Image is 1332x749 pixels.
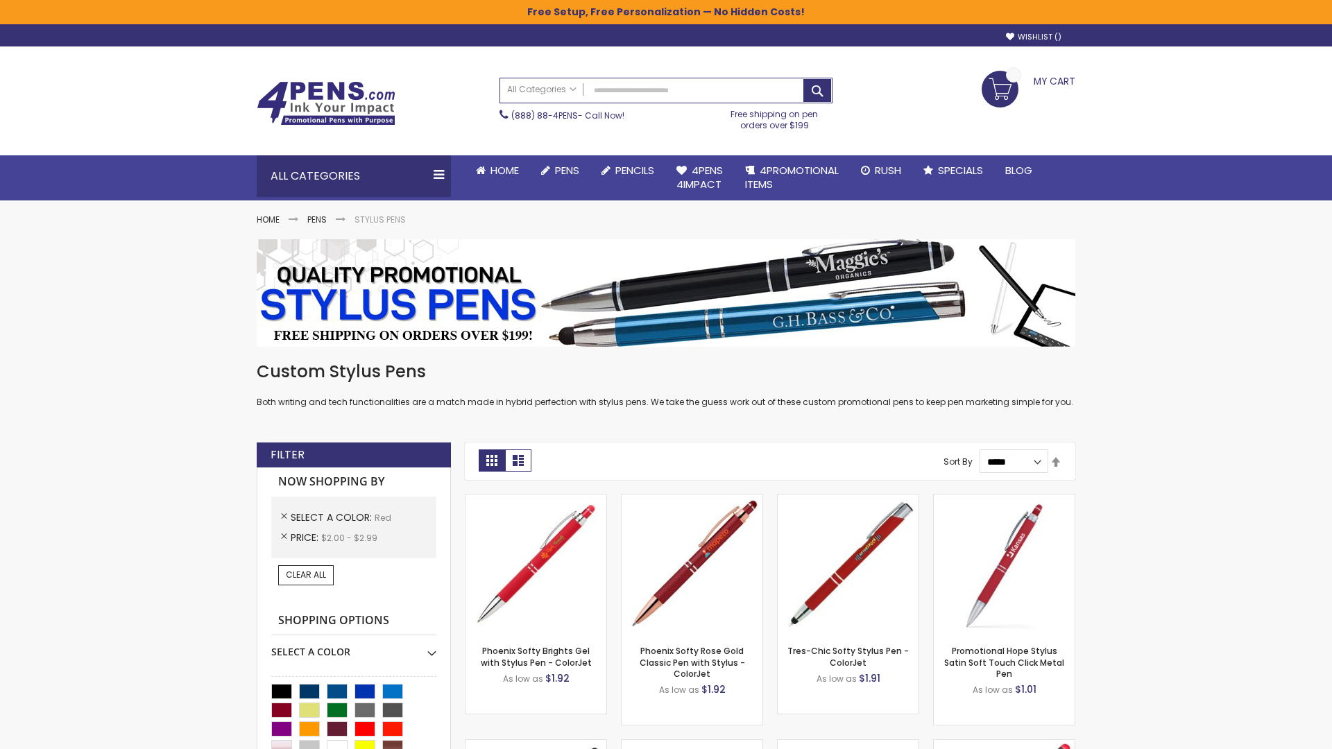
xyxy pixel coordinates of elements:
[859,671,880,685] span: $1.91
[994,155,1043,186] a: Blog
[257,361,1075,408] div: Both writing and tech functionalities are a match made in hybrid perfection with stylus pens. We ...
[479,449,505,472] strong: Grid
[778,494,919,506] a: Tres-Chic Softy Stylus Pen - ColorJet-Red
[622,494,762,506] a: Phoenix Softy Rose Gold Classic Pen with Stylus - ColorJet-Red
[676,163,723,191] span: 4Pens 4impact
[503,673,543,685] span: As low as
[355,214,406,225] strong: Stylus Pens
[734,155,850,200] a: 4PROMOTIONALITEMS
[875,163,901,178] span: Rush
[507,84,577,95] span: All Categories
[778,494,919,635] img: Tres-Chic Softy Stylus Pen - ColorJet-Red
[555,163,579,178] span: Pens
[1005,163,1032,178] span: Blog
[934,494,1075,635] img: Promotional Hope Stylus Satin Soft Touch Click Metal Pen-Red
[912,155,994,186] a: Specials
[466,494,606,506] a: Phoenix Softy Brights Gel with Stylus Pen - ColorJet-Red
[375,512,391,524] span: Red
[291,510,375,524] span: Select A Color
[257,214,280,225] a: Home
[291,531,321,544] span: Price
[286,569,326,580] span: Clear All
[490,163,519,178] span: Home
[622,494,762,635] img: Phoenix Softy Rose Gold Classic Pen with Stylus - ColorJet-Red
[511,110,624,121] span: - Call Now!
[257,361,1075,383] h1: Custom Stylus Pens
[665,155,734,200] a: 4Pens4impact
[938,163,983,178] span: Specials
[1006,32,1061,42] a: Wishlist
[590,155,665,186] a: Pencils
[615,163,654,178] span: Pencils
[787,645,909,668] a: Tres-Chic Softy Stylus Pen - ColorJet
[530,155,590,186] a: Pens
[511,110,578,121] a: (888) 88-4PENS
[307,214,327,225] a: Pens
[943,456,973,467] label: Sort By
[465,155,530,186] a: Home
[640,645,745,679] a: Phoenix Softy Rose Gold Classic Pen with Stylus - ColorJet
[934,494,1075,506] a: Promotional Hope Stylus Satin Soft Touch Click Metal Pen-Red
[850,155,912,186] a: Rush
[1015,682,1036,696] span: $1.01
[257,81,395,126] img: 4Pens Custom Pens and Promotional Products
[278,565,334,585] a: Clear All
[944,645,1064,679] a: Promotional Hope Stylus Satin Soft Touch Click Metal Pen
[271,635,436,659] div: Select A Color
[717,103,833,131] div: Free shipping on pen orders over $199
[545,671,570,685] span: $1.92
[466,494,606,635] img: Phoenix Softy Brights Gel with Stylus Pen - ColorJet-Red
[271,606,436,636] strong: Shopping Options
[321,532,377,544] span: $2.00 - $2.99
[973,684,1013,696] span: As low as
[271,447,305,463] strong: Filter
[257,155,451,197] div: All Categories
[745,163,839,191] span: 4PROMOTIONAL ITEMS
[500,78,583,101] a: All Categories
[257,239,1075,347] img: Stylus Pens
[659,684,699,696] span: As low as
[701,682,726,696] span: $1.92
[271,467,436,497] strong: Now Shopping by
[817,673,857,685] span: As low as
[481,645,592,668] a: Phoenix Softy Brights Gel with Stylus Pen - ColorJet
